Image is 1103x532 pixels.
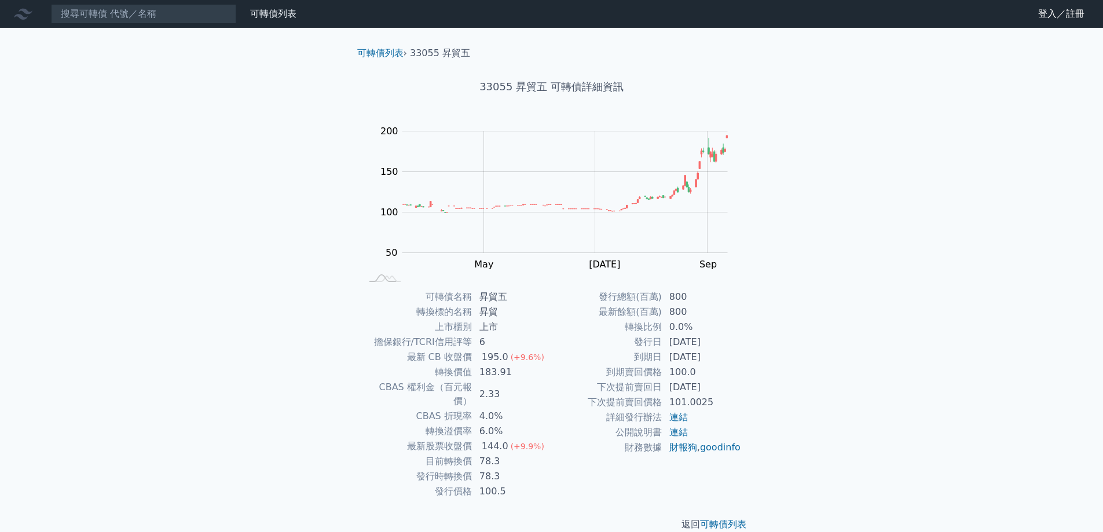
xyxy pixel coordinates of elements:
[662,380,742,395] td: [DATE]
[1029,5,1094,23] a: 登入／註冊
[552,320,662,335] td: 轉換比例
[357,47,404,58] a: 可轉債列表
[472,484,552,499] td: 100.5
[552,289,662,304] td: 發行總額(百萬)
[472,335,552,350] td: 6
[362,335,472,350] td: 擔保銀行/TCRI信用評等
[472,424,552,439] td: 6.0%
[250,8,296,19] a: 可轉債列表
[662,350,742,365] td: [DATE]
[552,335,662,350] td: 發行日
[362,365,472,380] td: 轉換價值
[472,289,552,304] td: 昇貿五
[662,289,742,304] td: 800
[699,259,717,270] tspan: Sep
[700,442,741,453] a: goodinfo
[662,304,742,320] td: 800
[357,46,407,60] li: ›
[662,320,742,335] td: 0.0%
[348,518,756,531] p: 返回
[375,126,745,293] g: Chart
[402,135,727,213] g: Series
[362,289,472,304] td: 可轉債名稱
[362,320,472,335] td: 上市櫃別
[362,380,472,409] td: CBAS 權利金（百元報價）
[474,259,493,270] tspan: May
[552,425,662,440] td: 公開說明書
[479,439,511,453] div: 144.0
[472,380,552,409] td: 2.33
[362,409,472,424] td: CBAS 折現率
[472,409,552,424] td: 4.0%
[348,79,756,95] h1: 33055 昇貿五 可轉債詳細資訊
[362,469,472,484] td: 發行時轉換價
[51,4,236,24] input: 搜尋可轉債 代號／名稱
[669,412,688,423] a: 連結
[362,350,472,365] td: 最新 CB 收盤價
[380,207,398,218] tspan: 100
[552,395,662,410] td: 下次提前賣回價格
[552,440,662,455] td: 財務數據
[700,519,746,530] a: 可轉債列表
[589,259,620,270] tspan: [DATE]
[386,247,397,258] tspan: 50
[552,410,662,425] td: 詳細發行辦法
[472,320,552,335] td: 上市
[511,442,544,451] span: (+9.9%)
[662,335,742,350] td: [DATE]
[552,350,662,365] td: 到期日
[472,454,552,469] td: 78.3
[380,166,398,177] tspan: 150
[552,365,662,380] td: 到期賣回價格
[669,427,688,438] a: 連結
[410,46,470,60] li: 33055 昇貿五
[662,395,742,410] td: 101.0025
[552,304,662,320] td: 最新餘額(百萬)
[362,439,472,454] td: 最新股票收盤價
[552,380,662,395] td: 下次提前賣回日
[472,304,552,320] td: 昇貿
[472,365,552,380] td: 183.91
[362,424,472,439] td: 轉換溢價率
[669,442,697,453] a: 財報狗
[511,353,544,362] span: (+9.6%)
[662,440,742,455] td: ,
[380,126,398,137] tspan: 200
[472,469,552,484] td: 78.3
[362,484,472,499] td: 發行價格
[362,454,472,469] td: 目前轉換價
[362,304,472,320] td: 轉換標的名稱
[662,365,742,380] td: 100.0
[479,350,511,364] div: 195.0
